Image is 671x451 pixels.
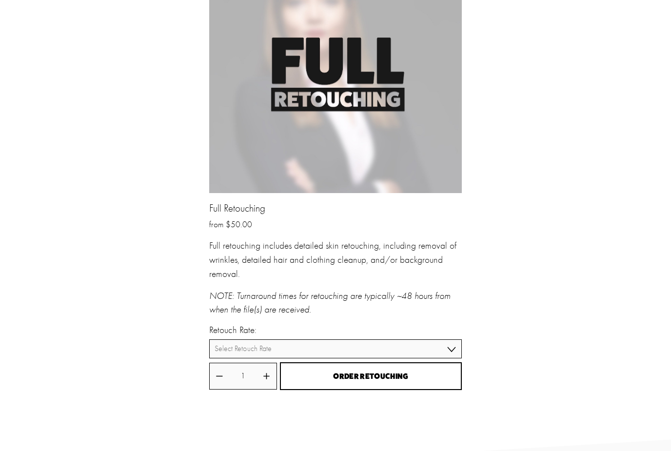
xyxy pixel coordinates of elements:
[209,339,462,358] select: Select Retouch Rate
[209,218,462,231] div: from $50.00
[280,362,462,390] button: Order Retouching
[209,363,277,390] div: Quantity
[209,239,462,281] p: Full retouching includes detailed skin retouching, including removal of wrinkles, detailed hair a...
[209,291,453,315] em: NOTE: Turnaround times for retouching are typically ~48 hours from when the file(s) are received.
[333,370,408,383] span: Order Retouching
[209,201,265,216] a: Full Retouching
[215,372,223,380] button: Decrease quantity by 1
[262,372,271,380] button: Increase quantity by 1
[209,325,462,335] label: Retouch Rate:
